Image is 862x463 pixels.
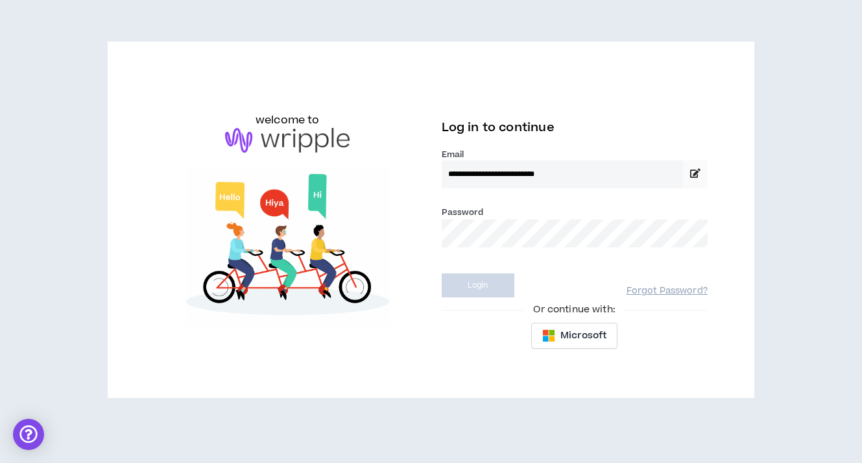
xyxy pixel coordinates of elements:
span: Microsoft [560,329,606,343]
span: Or continue with: [524,303,624,317]
span: Log in to continue [442,119,555,136]
label: Email [442,149,708,160]
a: Forgot Password? [627,285,708,297]
img: logo-brand.png [225,128,350,153]
img: Welcome to Wripple [154,166,420,327]
button: Microsoft [531,323,617,349]
h6: welcome to [256,112,320,128]
button: Login [442,273,514,297]
label: Password [442,206,484,218]
div: Open Intercom Messenger [13,419,44,450]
